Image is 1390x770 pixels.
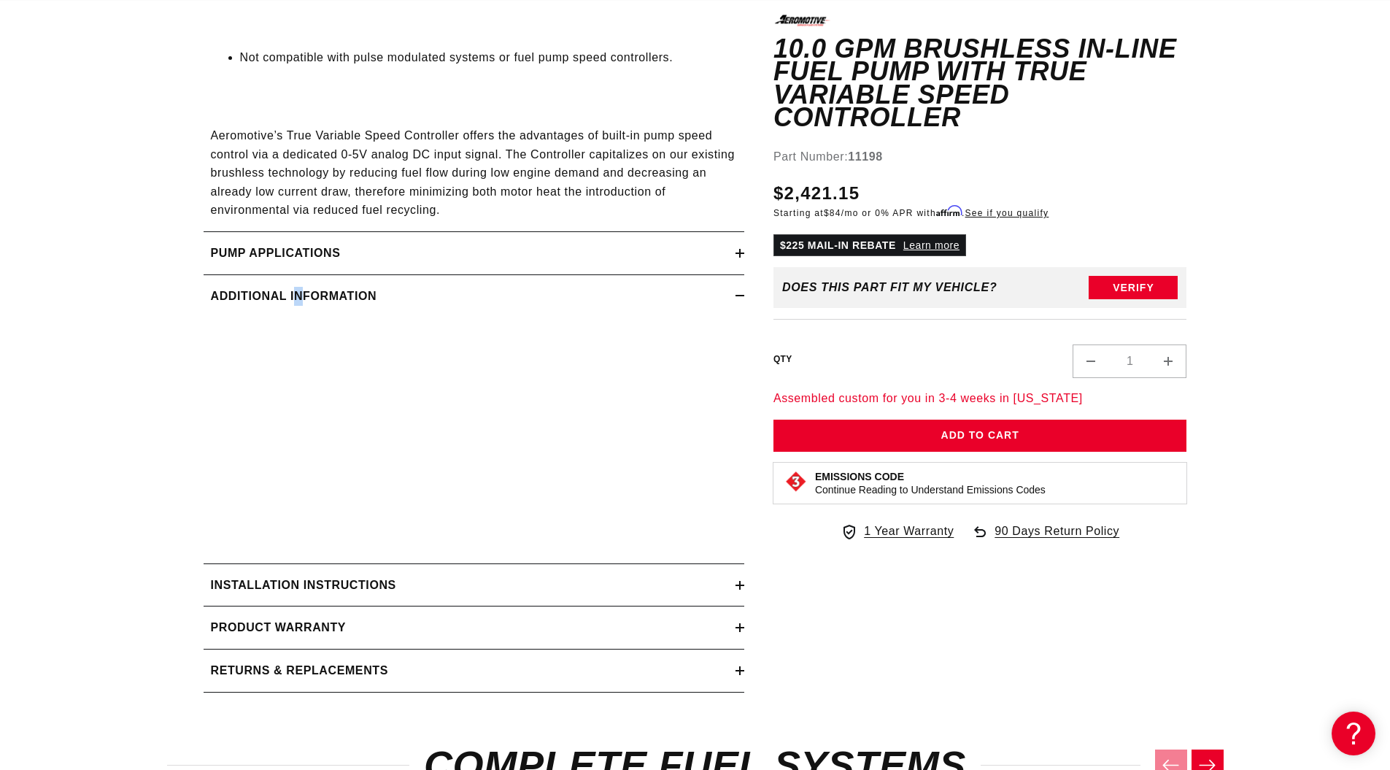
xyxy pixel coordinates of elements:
iframe: YouTube video player [211,317,619,547]
a: See if you qualify - Learn more about Affirm Financing (opens in modal) [965,208,1049,218]
span: 90 Days Return Policy [995,522,1119,555]
p: $225 MAIL-IN REBATE [773,234,966,256]
button: Add to Cart [773,419,1187,452]
h1: 10.0 GPM Brushless In-Line Fuel Pump with True Variable Speed Controller [773,36,1187,128]
a: 1 Year Warranty [841,522,954,541]
div: Does This part fit My vehicle? [782,281,997,294]
span: Affirm [936,206,962,217]
h2: Pump Applications [211,244,341,263]
a: Learn more [903,239,960,251]
label: QTY [773,353,792,365]
p: Assembled custom for you in 3-4 weeks in [US_STATE] [773,389,1187,408]
li: Not compatible with pulse modulated systems or fuel pump speed controllers. [240,48,737,67]
img: Emissions code [784,470,808,493]
summary: Returns & replacements [204,650,744,692]
h2: Product warranty [211,618,347,637]
h2: Returns & replacements [211,661,388,680]
button: Verify [1089,276,1178,299]
div: Part Number: [773,147,1187,166]
p: Starting at /mo or 0% APR with . [773,207,1049,220]
summary: Installation Instructions [204,564,744,607]
summary: Product warranty [204,607,744,649]
summary: Pump Applications [204,232,744,274]
button: Emissions CodeContinue Reading to Understand Emissions Codes [815,470,1046,496]
p: Continue Reading to Understand Emissions Codes [815,483,1046,496]
h2: Additional information [211,287,377,306]
a: 90 Days Return Policy [971,522,1119,555]
strong: Emissions Code [815,471,904,482]
p: Aeromotive’s True Variable Speed Controller offers the advantages of built-in pump speed control ... [211,89,737,220]
summary: Additional information [204,275,744,317]
h2: Installation Instructions [211,576,396,595]
span: $84 [824,208,841,218]
span: 1 Year Warranty [864,522,954,541]
span: $2,421.15 [773,180,860,207]
strong: 11198 [848,150,883,162]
